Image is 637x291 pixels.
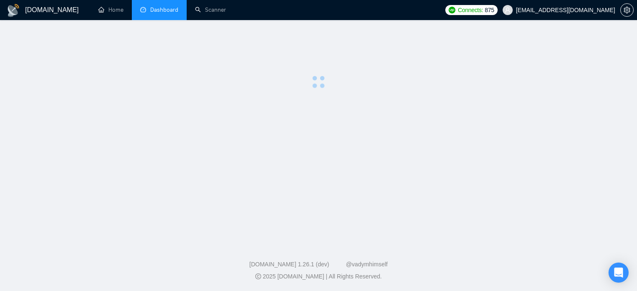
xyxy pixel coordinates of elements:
span: dashboard [140,7,146,13]
img: logo [7,4,20,17]
a: searchScanner [195,6,226,13]
span: user [505,7,511,13]
span: 875 [485,5,494,15]
span: Dashboard [150,6,178,13]
img: upwork-logo.png [449,7,455,13]
a: homeHome [98,6,123,13]
a: [DOMAIN_NAME] 1.26.1 (dev) [249,261,329,268]
button: setting [620,3,634,17]
span: Connects: [458,5,483,15]
div: Open Intercom Messenger [609,263,629,283]
a: setting [620,7,634,13]
span: copyright [255,273,261,279]
a: @vadymhimself [346,261,388,268]
div: 2025 [DOMAIN_NAME] | All Rights Reserved. [7,272,630,281]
